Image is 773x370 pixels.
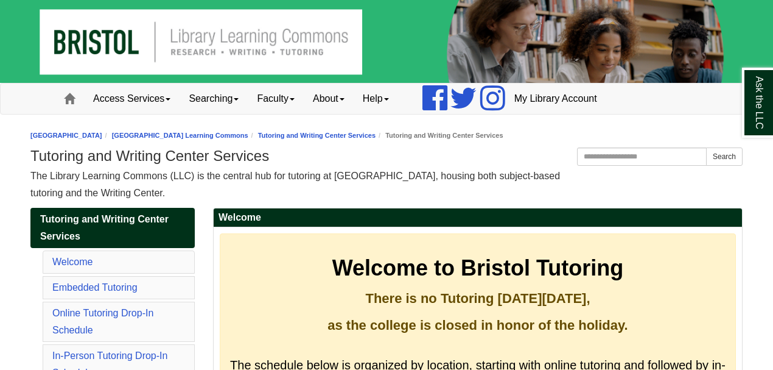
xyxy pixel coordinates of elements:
a: Searching [180,84,248,114]
strong: There is no Tutoring [DATE][DATE], [365,291,590,306]
a: My Library Account [505,84,606,114]
a: [GEOGRAPHIC_DATA] Learning Commons [112,132,248,139]
nav: breadcrumb [30,130,743,141]
a: [GEOGRAPHIC_DATA] [30,132,102,139]
strong: as the college is closed in honor of the holiday. [327,318,628,333]
li: Tutoring and Writing Center Services [376,130,503,141]
a: Tutoring and Writing Center Services [30,208,195,248]
span: Tutoring and Writing Center Services [40,214,169,241]
a: Online Tutoring Drop-In Schedule [52,308,153,335]
h2: Welcome [214,208,742,227]
h1: Tutoring and Writing Center Services [30,148,743,165]
a: Faculty [248,84,304,114]
a: Access Services [84,84,180,114]
a: About [304,84,354,114]
a: Embedded Tutoring [52,282,138,293]
a: Help [354,84,398,114]
button: Search [706,148,743,166]
a: Welcome [52,257,93,267]
span: The Library Learning Commons (LLC) is the central hub for tutoring at [GEOGRAPHIC_DATA], housing ... [30,171,560,198]
strong: Welcome to Bristol Tutoring [332,255,624,280]
a: Tutoring and Writing Center Services [258,132,376,139]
